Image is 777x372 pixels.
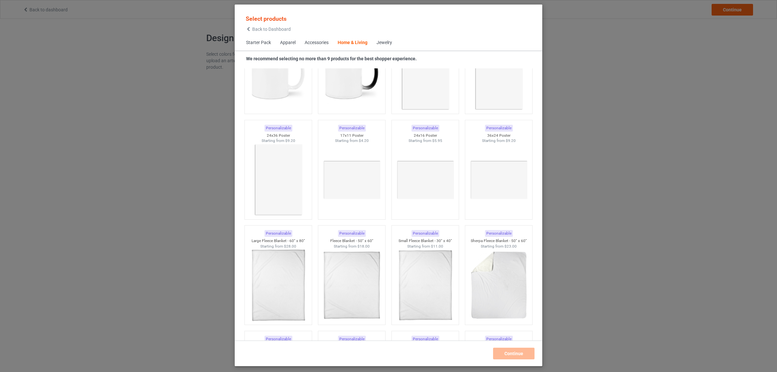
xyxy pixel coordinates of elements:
div: Personalizable [265,125,292,132]
div: Personalizable [411,336,439,343]
span: $4.20 [359,138,369,143]
div: Sherpa Fleece Blanket - 50" x 60" [465,238,533,244]
img: regular.jpg [323,144,381,216]
div: 24x16 Poster [392,133,459,138]
div: Fleece Blanket - 50" x 60" [318,238,386,244]
div: 17x11 Poster [318,133,386,138]
span: $18.00 [357,244,370,249]
div: Starting from [465,138,533,144]
div: Starting from [245,244,312,249]
div: Starting from [465,244,533,249]
div: Personalizable [265,230,292,237]
div: Starting from [318,244,386,249]
span: $5.95 [432,138,442,143]
div: Personalizable [485,336,513,343]
span: Select products [246,15,287,22]
div: Apparel [280,40,296,46]
div: Starting from [245,138,312,144]
div: Jewelry [377,40,392,46]
div: Large Fleece Blanket - 60" x 80" [245,238,312,244]
span: Back to Dashboard [252,27,291,32]
span: $11.00 [431,244,443,249]
div: Personalizable [411,230,439,237]
div: Starting from [318,138,386,144]
img: regular.jpg [249,249,307,321]
img: regular.jpg [249,144,307,216]
span: $23.00 [504,244,517,249]
img: regular.jpg [470,144,528,216]
img: regular.jpg [470,38,528,110]
div: Starting from [392,138,459,144]
div: Personalizable [338,336,366,343]
div: Starting from [392,244,459,249]
img: regular.jpg [470,249,528,321]
div: Personalizable [411,125,439,132]
div: Personalizable [485,230,513,237]
img: regular.jpg [323,249,381,321]
div: Small Fleece Blanket - 30" x 40" [392,238,459,244]
strong: We recommend selecting no more than 9 products for the best shopper experience. [246,56,417,61]
div: 24x36 Poster [245,133,312,138]
span: $9.20 [506,138,516,143]
div: Personalizable [485,125,513,132]
div: Personalizable [338,125,366,132]
img: regular.jpg [323,38,381,110]
div: Personalizable [338,230,366,237]
img: regular.jpg [396,144,454,216]
div: Accessories [305,40,329,46]
div: Personalizable [265,336,292,343]
span: $28.00 [284,244,296,249]
img: regular.jpg [396,249,454,321]
img: regular.jpg [396,38,454,110]
img: regular.jpg [249,38,307,110]
span: $9.20 [285,138,295,143]
div: Home & Living [338,40,367,46]
div: 36x24 Poster [465,133,533,138]
span: Starter Pack [242,35,276,51]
